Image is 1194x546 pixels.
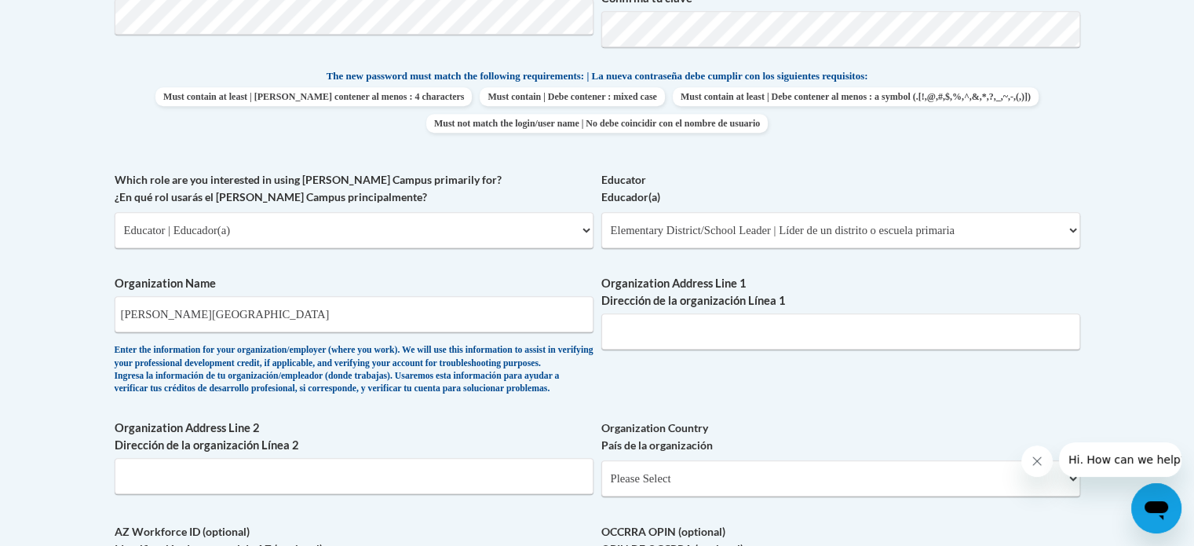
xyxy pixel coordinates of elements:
[115,171,593,206] label: Which role are you interested in using [PERSON_NAME] Campus primarily for? ¿En qué rol usarás el ...
[327,69,868,83] span: The new password must match the following requirements: | La nueva contraseña debe cumplir con lo...
[115,296,593,332] input: Metadata input
[601,275,1080,310] label: Organization Address Line 1 Dirección de la organización Línea 1
[1131,483,1181,533] iframe: Button to launch messaging window
[115,420,593,454] label: Organization Address Line 2 Dirección de la organización Línea 2
[601,313,1080,350] input: Metadata input
[9,11,127,24] span: Hi. How can we help?
[601,420,1080,454] label: Organization Country País de la organización
[115,458,593,494] input: Metadata input
[115,344,593,396] div: Enter the information for your organization/employer (where you work). We will use this informati...
[115,275,593,292] label: Organization Name
[155,87,472,106] span: Must contain at least | [PERSON_NAME] contener al menos : 4 characters
[1021,445,1053,477] iframe: Close message
[601,171,1080,206] label: Educator Educador(a)
[426,114,768,133] span: Must not match the login/user name | No debe coincidir con el nombre de usuario
[480,87,664,106] span: Must contain | Debe contener : mixed case
[1059,442,1181,477] iframe: Message from company
[673,87,1039,106] span: Must contain at least | Debe contener al menos : a symbol (.[!,@,#,$,%,^,&,*,?,_,~,-,(,)])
